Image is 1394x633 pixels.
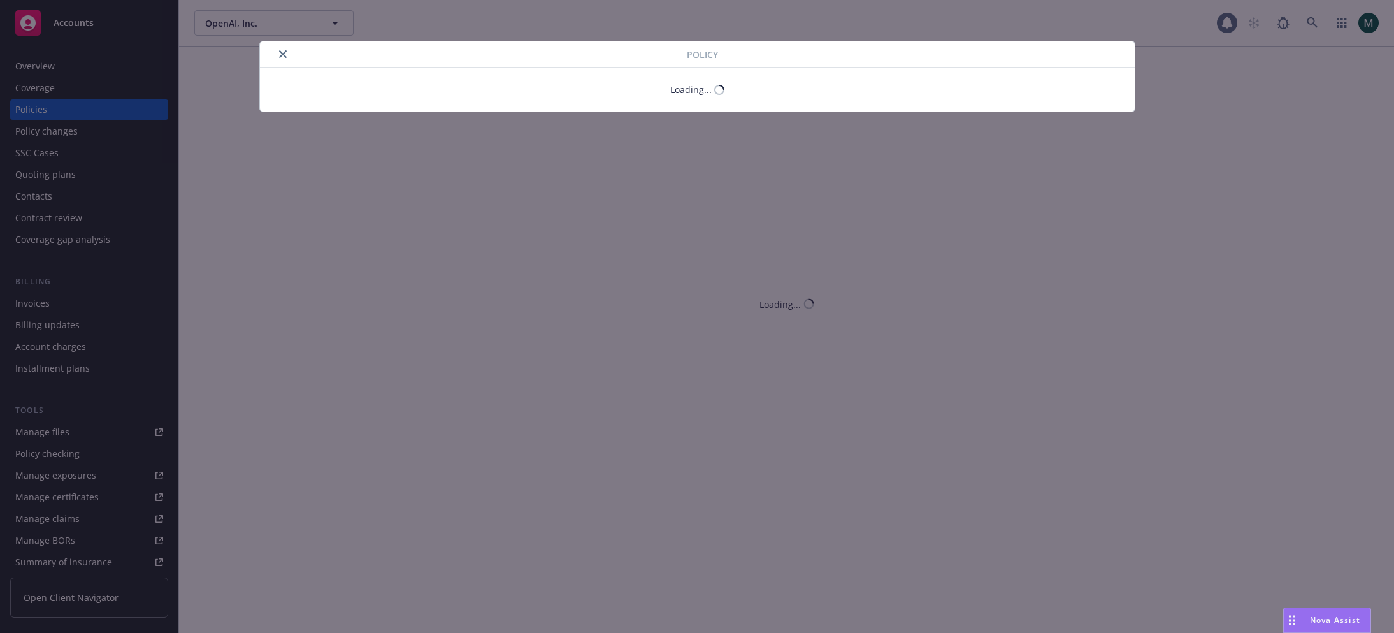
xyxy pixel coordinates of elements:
[1284,608,1300,632] div: Drag to move
[670,83,712,96] div: Loading...
[687,48,718,61] span: Policy
[1310,615,1360,625] span: Nova Assist
[1283,608,1371,633] button: Nova Assist
[275,47,291,62] button: close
